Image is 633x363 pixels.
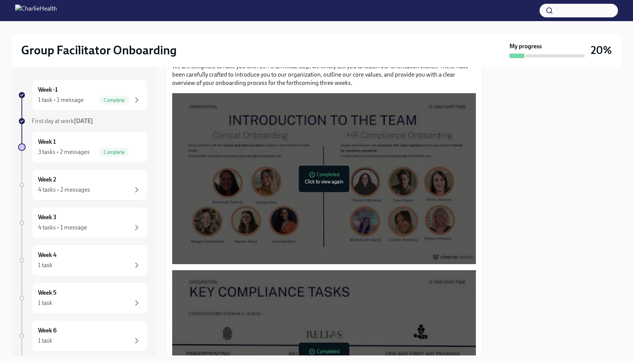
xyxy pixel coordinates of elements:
a: Week 41 task [18,245,148,276]
h6: Week 6 [38,326,57,335]
h6: Week 1 [38,138,56,146]
p: We are delighted to have you with us. As an initial step, we kindly ask you to watch our orientat... [172,62,476,87]
h2: Group Facilitator Onboarding [21,43,177,58]
span: First day at work [32,117,93,125]
div: 1 task [38,261,52,269]
h3: 20% [591,43,612,57]
strong: My progress [509,42,542,51]
div: 1 task [38,337,52,345]
span: Complete [99,149,129,155]
div: 4 tasks • 2 messages [38,186,90,194]
a: First day at work[DATE] [18,117,148,125]
a: Week 34 tasks • 1 message [18,207,148,238]
h6: Week 5 [38,289,57,297]
h6: Week 2 [38,175,56,184]
strong: [DATE] [74,117,93,125]
a: Week -11 task • 1 messageComplete [18,79,148,111]
h6: Week -1 [38,86,58,94]
h6: Week 3 [38,213,57,221]
a: Week 24 tasks • 2 messages [18,169,148,201]
a: Week 51 task [18,282,148,314]
div: 1 task • 1 message [38,96,84,104]
div: 4 tasks • 1 message [38,223,87,232]
div: 1 task [38,299,52,307]
a: Week 13 tasks • 2 messagesComplete [18,131,148,163]
a: Week 61 task [18,320,148,352]
div: 3 tasks • 2 messages [38,148,90,156]
h6: Week 4 [38,251,57,259]
span: Complete [99,97,129,103]
img: CharlieHealth [15,5,57,17]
